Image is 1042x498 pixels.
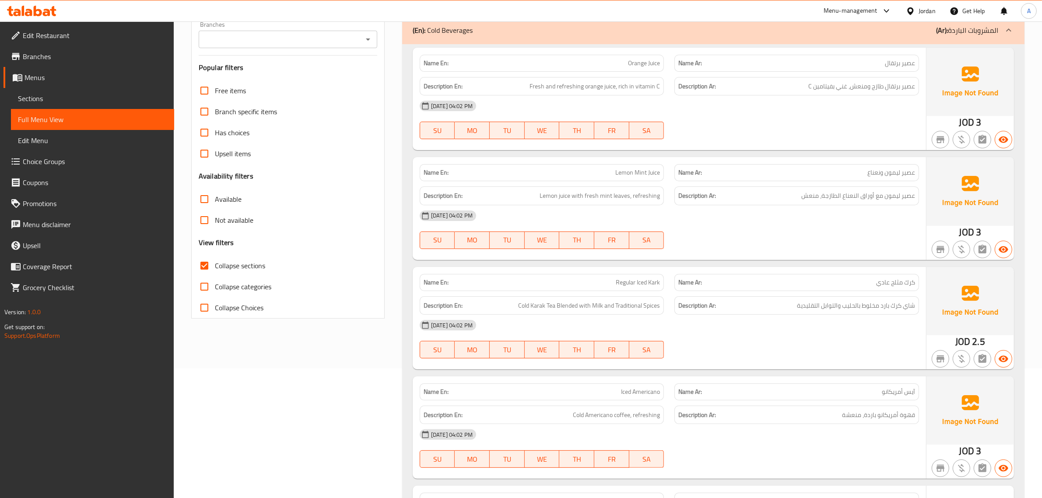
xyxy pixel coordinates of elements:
button: SU [420,341,455,358]
span: Get support on: [4,321,45,333]
span: TH [563,124,591,137]
button: SA [629,231,664,249]
img: Ae5nvW7+0k+MAAAAAElFTkSuQmCC [926,157,1014,225]
button: TU [490,450,525,468]
button: WE [525,341,560,358]
button: Not has choices [974,131,991,148]
span: Menu disclaimer [23,219,167,230]
span: [DATE] 04:02 PM [428,211,476,220]
a: Coupons [4,172,174,193]
strong: Description Ar: [678,410,716,421]
span: FR [598,453,626,466]
button: FR [594,450,629,468]
div: (En): Cold Beverages(Ar):المشروبات الباردة [402,16,1024,44]
span: Upsell items [215,148,251,159]
span: Lemon juice with fresh mint leaves, refreshing [540,190,660,201]
span: TH [563,344,591,356]
span: عصير ليمون مع أوراق النعناع الطازجة، منعش [801,190,915,201]
button: SU [420,231,455,249]
span: 3 [976,114,981,131]
span: Collapse Choices [215,302,263,313]
span: SA [633,453,661,466]
span: 3 [976,224,981,241]
button: WE [525,231,560,249]
span: JOD [959,442,974,459]
button: MO [455,122,490,139]
button: SA [629,450,664,468]
span: Collapse sections [215,260,265,271]
span: TU [493,124,521,137]
span: SU [424,234,452,246]
span: Promotions [23,198,167,209]
a: Grocery Checklist [4,277,174,298]
span: 1.0.0 [27,306,41,318]
span: TU [493,453,521,466]
span: Collapse categories [215,281,271,292]
span: TU [493,234,521,246]
span: TH [563,234,591,246]
strong: Description Ar: [678,300,716,311]
span: 3 [976,442,981,459]
h3: Availability filters [199,171,253,181]
button: Not has choices [974,241,991,258]
span: FR [598,344,626,356]
span: MO [458,453,486,466]
span: WE [528,234,556,246]
strong: Description En: [424,81,463,92]
span: FR [598,234,626,246]
span: آيس أمريكانو [882,387,915,396]
a: Promotions [4,193,174,214]
span: [DATE] 04:02 PM [428,431,476,439]
span: SU [424,344,452,356]
a: Sections [11,88,174,109]
a: Menus [4,67,174,88]
button: SA [629,122,664,139]
h3: View filters [199,238,234,248]
strong: Description En: [424,300,463,311]
span: A [1027,6,1031,16]
b: (Ar): [936,24,948,37]
a: Menu disclaimer [4,214,174,235]
strong: Name En: [424,168,449,177]
span: عصير ليمون ونعناع [867,168,915,177]
span: شاي كرك بارد مخلوط بالحليب والتوابل التقليدية [797,300,915,311]
button: Purchased item [953,350,970,368]
span: WE [528,344,556,356]
strong: Description Ar: [678,190,716,201]
span: Menus [25,72,167,83]
button: Purchased item [953,241,970,258]
span: SU [424,453,452,466]
button: FR [594,122,629,139]
img: Ae5nvW7+0k+MAAAAAElFTkSuQmCC [926,267,1014,335]
span: FR [598,124,626,137]
div: Menu-management [824,6,877,16]
button: Available [995,131,1012,148]
h3: Popular filters [199,63,377,73]
div: Jordan [919,6,936,16]
button: Purchased item [953,131,970,148]
button: Not branch specific item [932,131,949,148]
a: Choice Groups [4,151,174,172]
span: Available [215,194,242,204]
button: Not branch specific item [932,241,949,258]
button: Available [995,350,1012,368]
span: Fresh and refreshing orange juice, rich in vitamin C [530,81,660,92]
button: Not branch specific item [932,459,949,477]
span: Cold Karak Tea Blended with Milk and Traditional Spices [518,300,660,311]
span: JOD [955,333,970,350]
button: MO [455,450,490,468]
strong: Name En: [424,59,449,68]
span: [DATE] 04:02 PM [428,102,476,110]
a: Coverage Report [4,256,174,277]
span: MO [458,234,486,246]
span: [DATE] 04:02 PM [428,321,476,330]
span: Version: [4,306,26,318]
strong: Name En: [424,278,449,287]
img: Ae5nvW7+0k+MAAAAAElFTkSuQmCC [926,48,1014,116]
button: FR [594,341,629,358]
strong: Name Ar: [678,59,702,68]
button: TH [559,450,594,468]
button: Available [995,459,1012,477]
strong: Name Ar: [678,387,702,396]
span: SU [424,124,452,137]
